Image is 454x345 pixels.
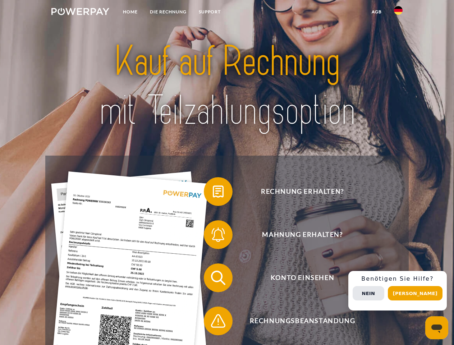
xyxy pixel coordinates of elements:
img: logo-powerpay-white.svg [51,8,109,15]
img: title-powerpay_de.svg [69,34,385,138]
span: Rechnungsbeanstandung [214,307,390,335]
a: agb [366,5,388,18]
span: Rechnung erhalten? [214,177,390,206]
img: qb_bell.svg [209,226,227,244]
div: Schnellhilfe [348,271,447,310]
img: qb_warning.svg [209,312,227,330]
button: [PERSON_NAME] [388,286,442,300]
span: Konto einsehen [214,263,390,292]
button: Nein [353,286,384,300]
a: DIE RECHNUNG [144,5,193,18]
button: Mahnung erhalten? [204,220,391,249]
img: de [394,6,403,15]
a: Home [117,5,144,18]
h3: Benötigen Sie Hilfe? [353,275,442,282]
button: Rechnungsbeanstandung [204,307,391,335]
span: Mahnung erhalten? [214,220,390,249]
button: Konto einsehen [204,263,391,292]
a: SUPPORT [193,5,227,18]
button: Rechnung erhalten? [204,177,391,206]
img: qb_search.svg [209,269,227,287]
iframe: Schaltfläche zum Öffnen des Messaging-Fensters [425,316,448,339]
img: qb_bill.svg [209,183,227,201]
